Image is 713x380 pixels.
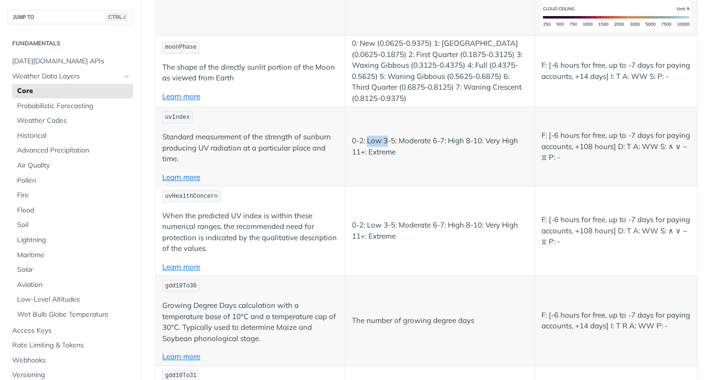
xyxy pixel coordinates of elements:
span: Access Keys [12,326,131,336]
p: Growing Degree Days calculation with a temperature base of 10°C and a temperature cap of 30°C. Ty... [162,301,339,344]
p: Standard measurement of the strength of sunburn producing UV radiation at a particular place and ... [162,132,339,165]
span: Weather Data Layers [12,72,120,81]
a: Learn more [162,92,200,101]
p: F: [-6 hours for free, up to -7 days for paying accounts, +108 hours] D: T A: WW S: ∧ ∨ ~ ⧖ P: - [541,215,691,248]
p: 0-2: Low 3-5: Moderate 6-7: High 8-10: Very High 11+: Extreme [352,220,528,242]
p: 0: New (0.0625-0.9375) 1: [GEOGRAPHIC_DATA] (0.0625-0.1875) 2: First Quarter (0.1875-0.3125) 3: W... [352,38,528,104]
span: Low-Level Altitudes [17,295,131,304]
a: [DATE][DOMAIN_NAME] APIs [7,54,133,69]
p: When the predicted UV index is within these numerical ranges, the recommended need for protection... [162,211,339,255]
a: Weather Codes [12,114,133,128]
span: Air Quality [17,161,131,171]
span: gdd10To30 [165,283,197,290]
h2: Fundamentals [7,39,133,48]
a: Lightning [12,233,133,247]
a: Access Keys [7,323,133,338]
button: Hide subpages for Weather Data Layers [123,73,131,80]
span: Flood [17,206,131,215]
span: Historical [17,131,131,141]
span: CTRL-/ [106,13,128,21]
a: Low-Level Altitudes [12,292,133,307]
a: Webhooks [7,353,133,368]
span: Versioning [12,370,131,380]
span: Solar [17,265,131,275]
a: Pollen [12,173,133,188]
span: Maritime [17,250,131,260]
a: Flood [12,203,133,218]
a: Advanced Precipitation [12,143,133,158]
a: Soil [12,218,133,232]
a: Wet Bulb Globe Temperature [12,307,133,322]
span: Wet Bulb Globe Temperature [17,310,131,320]
a: Learn more [162,263,200,272]
span: moonPhase [165,44,197,51]
a: Solar [12,263,133,277]
span: Probabilistic Forecasting [17,101,131,111]
span: Pollen [17,176,131,186]
a: Learn more [162,352,200,361]
a: Core [12,84,133,98]
p: F: [-6 hours for free, up to -7 days for paying accounts, +14 days] I: T A: WW S: P: - [541,60,691,82]
p: The shape of the directly sunlit portion of the Moon as viewed from Earth [162,62,339,84]
p: 0-2: Low 3-5: Moderate 6-7: High 8-10: Very High 11+: Extreme [352,136,528,158]
button: JUMP TOCTRL-/ [7,10,133,24]
span: Advanced Precipitation [17,146,131,155]
a: Probabilistic Forecasting [12,99,133,114]
span: Rate Limiting & Tokens [12,341,131,350]
span: Webhooks [12,356,131,365]
a: Aviation [12,278,133,292]
a: Maritime [12,248,133,263]
p: F: [-6 hours for free, up to -7 days for paying accounts, +108 hours] D: T A: WW S: ∧ ∨ ~ ⧖ P: - [541,131,691,164]
span: uvIndex [165,114,190,121]
span: Lightning [17,235,131,245]
span: Core [17,86,131,96]
a: Air Quality [12,158,133,173]
a: Rate Limiting & Tokens [7,338,133,353]
p: The number of growing degree days [352,316,528,327]
span: Fire [17,190,131,200]
a: Weather Data LayersHide subpages for Weather Data Layers [7,69,133,84]
p: F: [-6 hours for free, up to -7 days for paying accounts, +14 days] I: T R A: WW P: - [541,310,691,332]
a: Learn more [162,173,200,182]
span: Weather Codes [17,116,131,126]
span: Expand image [541,12,691,21]
a: Fire [12,188,133,203]
span: gdd10To31 [165,373,197,380]
span: Soil [17,220,131,230]
span: [DATE][DOMAIN_NAME] APIs [12,57,131,66]
span: Aviation [17,280,131,290]
a: Historical [12,129,133,143]
span: uvHealthConcern [165,193,218,200]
